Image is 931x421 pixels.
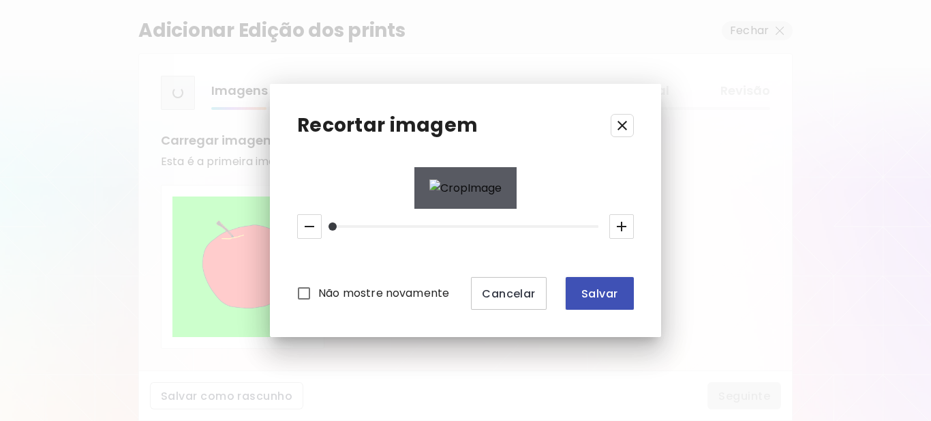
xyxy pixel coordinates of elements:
img: CropImage [429,179,502,197]
span: Não mostre novamente [318,285,449,302]
button: Cancelar [471,277,547,310]
p: Recortar imagem [297,111,478,140]
span: Cancelar [482,287,536,301]
span: Salvar [577,287,623,301]
button: Salvar [566,277,634,310]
